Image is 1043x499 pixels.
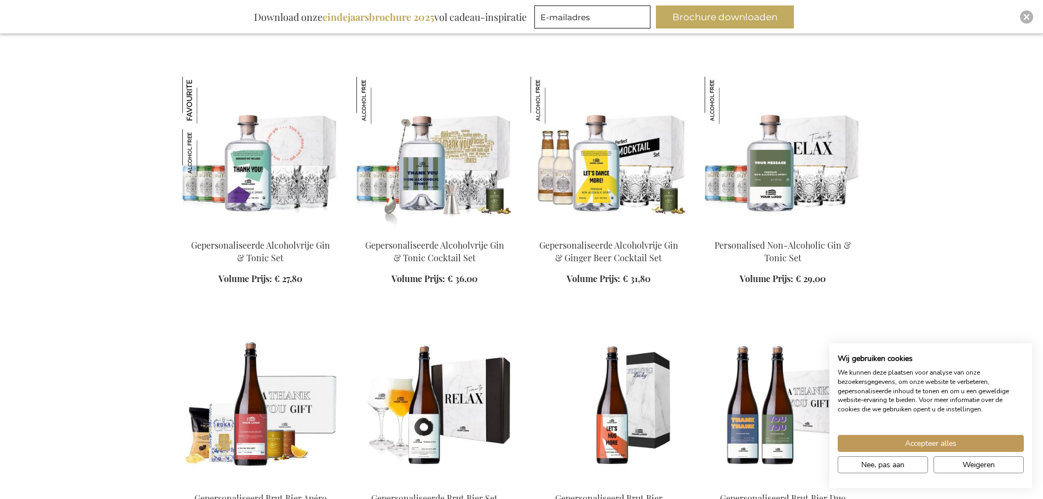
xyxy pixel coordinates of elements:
a: Volume Prijs: € 31,80 [567,273,650,285]
span: Volume Prijs: [740,273,793,284]
a: Gepersonaliseerde Alcoholvrije Gin & Ginger Beer Cocktail Set [539,239,678,263]
a: Personalised Champagne Beer Apero Box [182,479,339,489]
span: € 29,00 [796,273,826,284]
h2: Wij gebruiken cookies [838,354,1024,364]
a: Volume Prijs: € 29,00 [740,273,826,285]
span: Volume Prijs: [391,273,445,284]
button: Brochure downloaden [656,5,794,28]
input: E-mailadres [534,5,650,28]
img: Gepersonaliseerde Alcoholvrije Gin & Tonic Set [182,77,339,230]
a: Volume Prijs: € 27,80 [218,273,302,285]
img: Personalised Champagne Beer [531,330,687,483]
button: Pas cookie voorkeuren aan [838,456,928,473]
a: Personalised Champagne Beer [705,479,861,489]
div: Download onze vol cadeau-inspiratie [249,5,532,28]
img: Personalised Non-Alcoholic Gin & Tonic Set [705,77,861,230]
img: Gepersonaliseerde Alcoholvrije Gin & Tonic Set [182,77,229,124]
span: Weigeren [963,459,995,471]
img: Personalised Non-Alcoholic Gin & Tonic Set [705,77,752,124]
div: Close [1020,10,1033,24]
a: Personalised Non-Alcoholic Gin & Tonic Set [714,239,851,263]
b: eindejaarsbrochure 2025 [322,10,434,24]
span: Accepteer alles [905,438,956,449]
a: Gepersonaliseerde Alcoholvrije Gin & Tonic Set [191,239,330,263]
img: Personalised Non-Alcoholic Gin & Tonic Cocktail Set [356,77,513,230]
a: Volume Prijs: € 36,00 [391,273,477,285]
p: We kunnen deze plaatsen voor analyse van onze bezoekersgegevens, om onze website te verbeteren, g... [838,368,1024,414]
span: € 36,00 [447,273,477,284]
a: Gepersonaliseerde Alcoholvrije Gin & Tonic Set Gepersonaliseerde Alcoholvrije Gin & Tonic Set Gep... [182,226,339,236]
form: marketing offers and promotions [534,5,654,32]
a: Personalised Non-Alcoholic Gin & Tonic Cocktail Set Gepersonaliseerde Alcoholvrije Gin & Tonic Co... [356,226,513,236]
a: Personalised Champagne Beer [531,479,687,489]
span: Nee, pas aan [861,459,904,471]
img: Gepersonaliseerde Alcoholvrije Gin & Tonic Set [182,129,229,176]
button: Accepteer alle cookies [838,435,1024,452]
img: Personalised Champagne Beer [705,330,861,483]
img: Gepersonaliseerde Alcoholvrije Gin & Ginger Beer Cocktail Set [531,77,578,124]
span: € 27,80 [274,273,302,284]
img: Gepersonaliseerde Alcoholvrije Gin & Tonic Cocktail Set [356,77,404,124]
img: Close [1023,14,1030,20]
span: Volume Prijs: [567,273,620,284]
span: Volume Prijs: [218,273,272,284]
img: Personalised Champagne Beer Apero Box [182,330,339,483]
span: € 31,80 [623,273,650,284]
a: Gepersonaliseerde Alcoholvrije Gin & Tonic Cocktail Set [365,239,504,263]
a: Personalised Non-Alcoholic Gin & Tonic Set Personalised Non-Alcoholic Gin & Tonic Set [705,226,861,236]
img: Personalised Non-Alcoholic Gin & Ginger Beer Cocktail Set [531,77,687,230]
a: Personalised Non-Alcoholic Gin & Ginger Beer Cocktail Set Gepersonaliseerde Alcoholvrije Gin & Gi... [531,226,687,236]
img: Personalised Champagne Beer [356,330,513,483]
a: Personalised Champagne Beer [356,479,513,489]
button: Alle cookies weigeren [933,456,1024,473]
